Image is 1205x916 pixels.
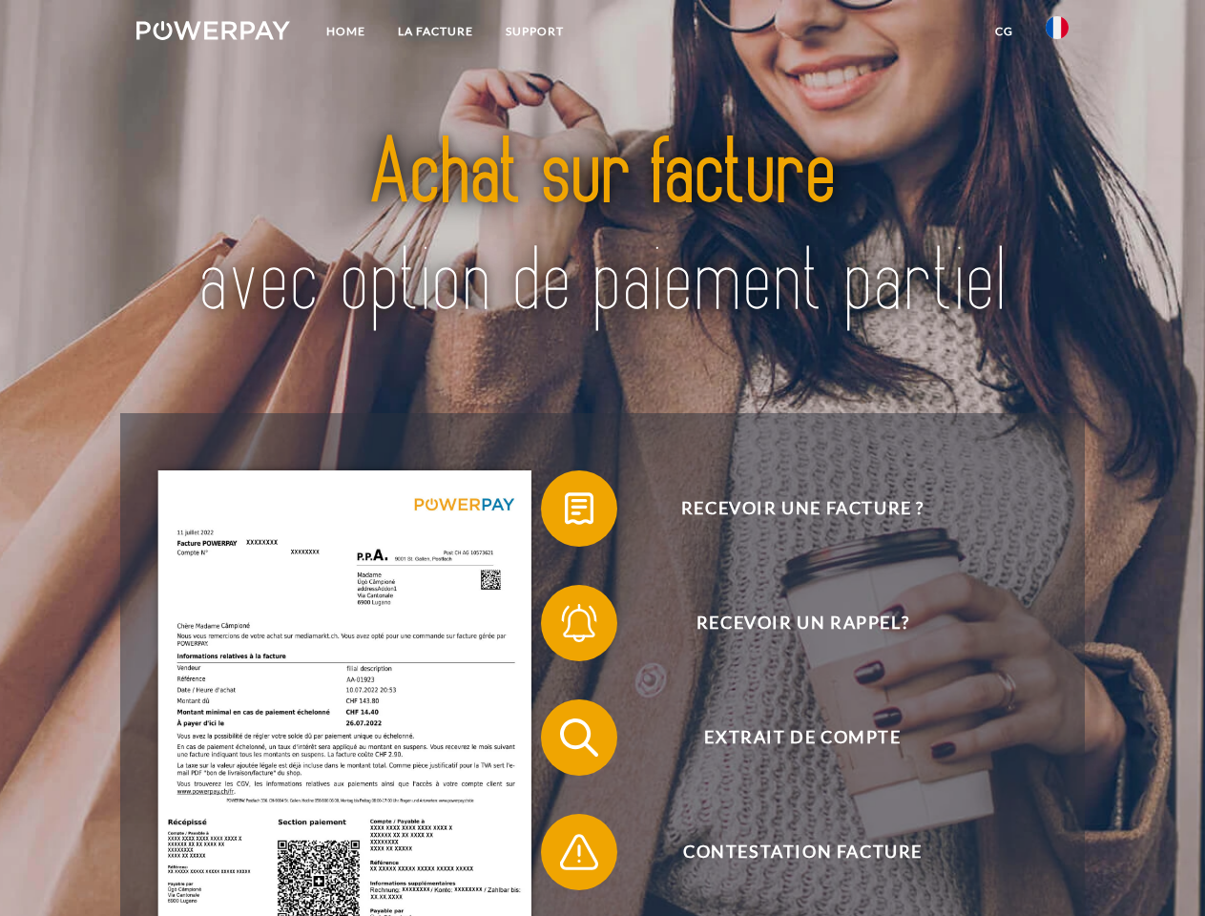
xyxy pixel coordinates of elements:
[182,92,1023,365] img: title-powerpay_fr.svg
[555,828,603,876] img: qb_warning.svg
[555,714,603,761] img: qb_search.svg
[310,14,382,49] a: Home
[541,470,1037,547] button: Recevoir une facture ?
[541,699,1037,776] button: Extrait de compte
[555,485,603,532] img: qb_bill.svg
[136,21,290,40] img: logo-powerpay-white.svg
[569,585,1036,661] span: Recevoir un rappel?
[569,470,1036,547] span: Recevoir une facture ?
[555,599,603,647] img: qb_bell.svg
[569,699,1036,776] span: Extrait de compte
[489,14,580,49] a: Support
[569,814,1036,890] span: Contestation Facture
[979,14,1029,49] a: CG
[382,14,489,49] a: LA FACTURE
[541,814,1037,890] button: Contestation Facture
[1046,16,1069,39] img: fr
[541,585,1037,661] button: Recevoir un rappel?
